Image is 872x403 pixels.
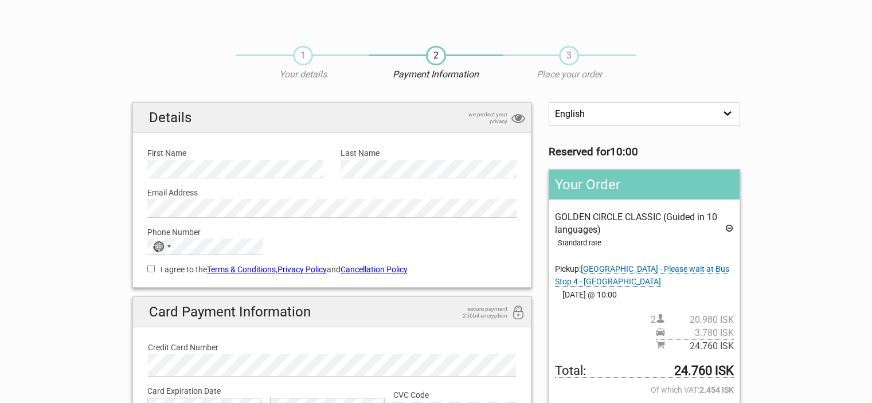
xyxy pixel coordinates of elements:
button: Selected country [148,239,177,254]
span: 2 [426,46,446,65]
p: Payment Information [369,68,502,81]
label: Credit Card Number [148,341,517,354]
i: 256bit encryption [511,306,525,321]
span: [DATE] @ 10:00 [555,288,733,301]
span: GOLDEN CIRCLE CLASSIC (Guided in 10 languages) [555,212,717,235]
span: 24.760 ISK [665,340,734,353]
span: Of which VAT: [555,384,733,396]
label: Phone Number [147,226,517,238]
span: 2 person(s) [651,314,734,326]
span: Pickup: [555,264,729,287]
span: 3.780 ISK [665,327,734,339]
div: Standard rate [558,237,733,249]
p: Your details [236,68,369,81]
span: Change pickup place [555,264,729,287]
span: Subtotal [656,339,734,353]
strong: 2.454 ISK [699,384,734,396]
span: 20.980 ISK [665,314,734,326]
h2: Your Order [549,170,739,199]
h2: Details [133,103,531,133]
label: CVC Code [393,389,517,401]
h3: Reserved for [549,146,740,158]
span: 1 [293,46,313,65]
a: Privacy Policy [277,265,327,274]
h2: Card Payment Information [133,297,531,327]
label: Last Name [341,147,517,159]
span: Total to be paid [555,365,733,378]
i: privacy protection [511,111,525,127]
label: I agree to the , and [147,263,517,276]
span: Pickup price [656,327,734,339]
label: First Name [147,147,323,159]
label: Email Address [147,186,517,199]
span: we protect your privacy [450,111,507,125]
p: Place your order [503,68,636,81]
a: Cancellation Policy [341,265,408,274]
label: Card Expiration Date [147,385,517,397]
strong: 24.760 ISK [674,365,734,377]
strong: 10:00 [610,146,638,158]
span: 3 [559,46,579,65]
a: Terms & Conditions [207,265,276,274]
span: secure payment 256bit encryption [450,306,507,319]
